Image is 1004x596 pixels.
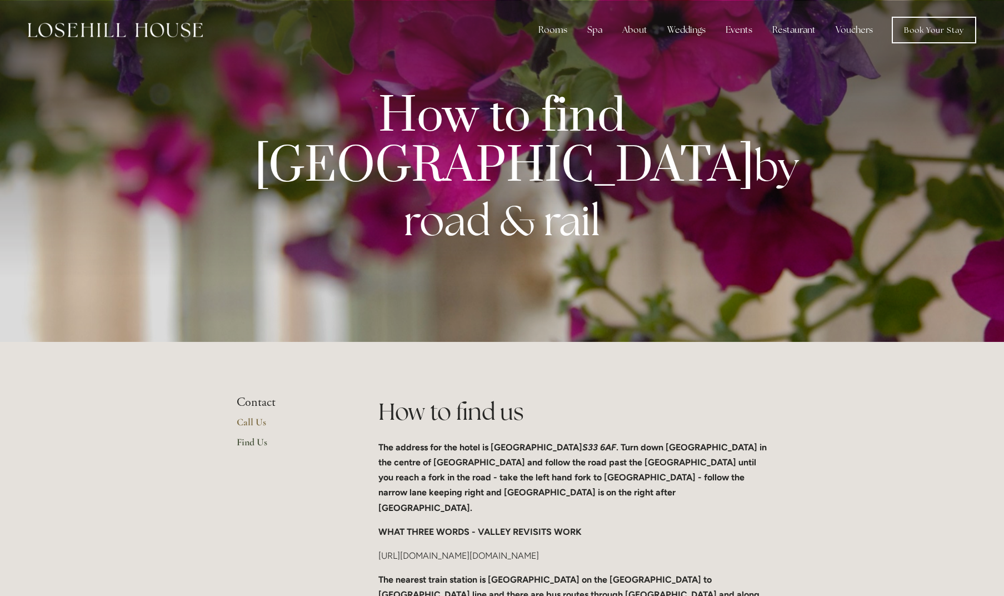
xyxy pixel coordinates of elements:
[237,436,343,456] a: Find Us
[827,19,882,41] a: Vouchers
[613,19,656,41] div: About
[582,442,616,453] em: S33 6AF
[237,395,343,410] li: Contact
[578,19,611,41] div: Spa
[763,19,825,41] div: Restaurant
[28,23,203,37] img: Losehill House
[254,95,750,247] p: How to find [GEOGRAPHIC_DATA]
[237,416,343,436] a: Call Us
[378,442,769,513] strong: The address for the hotel is [GEOGRAPHIC_DATA] . Turn down [GEOGRAPHIC_DATA] in the centre of [GE...
[717,19,761,41] div: Events
[378,395,768,428] h1: How to find us
[892,17,976,43] a: Book Your Stay
[404,138,799,247] strong: by road & rail
[378,527,582,537] strong: WHAT THREE WORDS - VALLEY REVISITS WORK
[530,19,576,41] div: Rooms
[658,19,715,41] div: Weddings
[378,548,768,563] p: [URL][DOMAIN_NAME][DOMAIN_NAME]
